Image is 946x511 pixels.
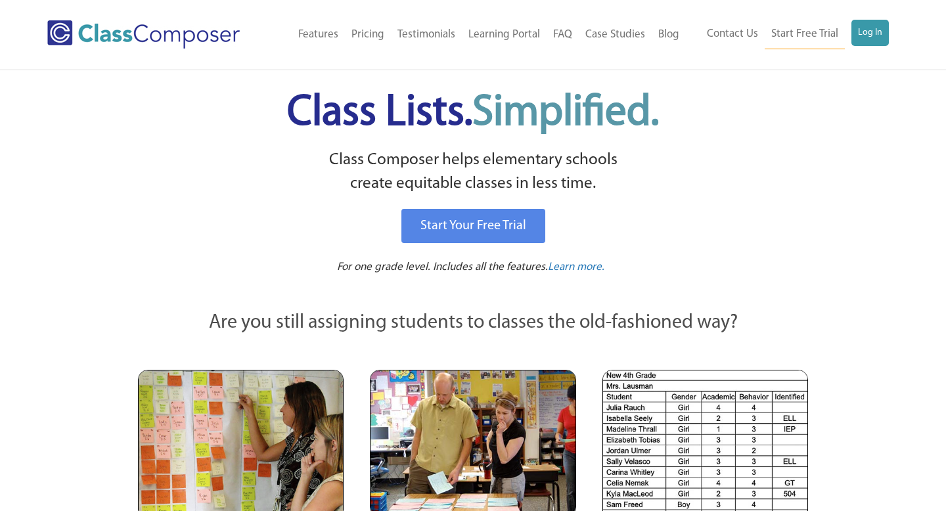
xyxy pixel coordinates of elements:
[270,20,686,49] nav: Header Menu
[851,20,889,46] a: Log In
[138,309,808,338] p: Are you still assigning students to classes the old-fashioned way?
[292,20,345,49] a: Features
[136,148,810,196] p: Class Composer helps elementary schools create equitable classes in less time.
[401,209,545,243] a: Start Your Free Trial
[548,261,604,273] span: Learn more.
[287,92,659,135] span: Class Lists.
[547,20,579,49] a: FAQ
[700,20,765,49] a: Contact Us
[391,20,462,49] a: Testimonials
[579,20,652,49] a: Case Studies
[337,261,548,273] span: For one grade level. Includes all the features.
[420,219,526,233] span: Start Your Free Trial
[652,20,686,49] a: Blog
[686,20,889,49] nav: Header Menu
[765,20,845,49] a: Start Free Trial
[472,92,659,135] span: Simplified.
[462,20,547,49] a: Learning Portal
[548,259,604,276] a: Learn more.
[345,20,391,49] a: Pricing
[47,20,240,49] img: Class Composer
